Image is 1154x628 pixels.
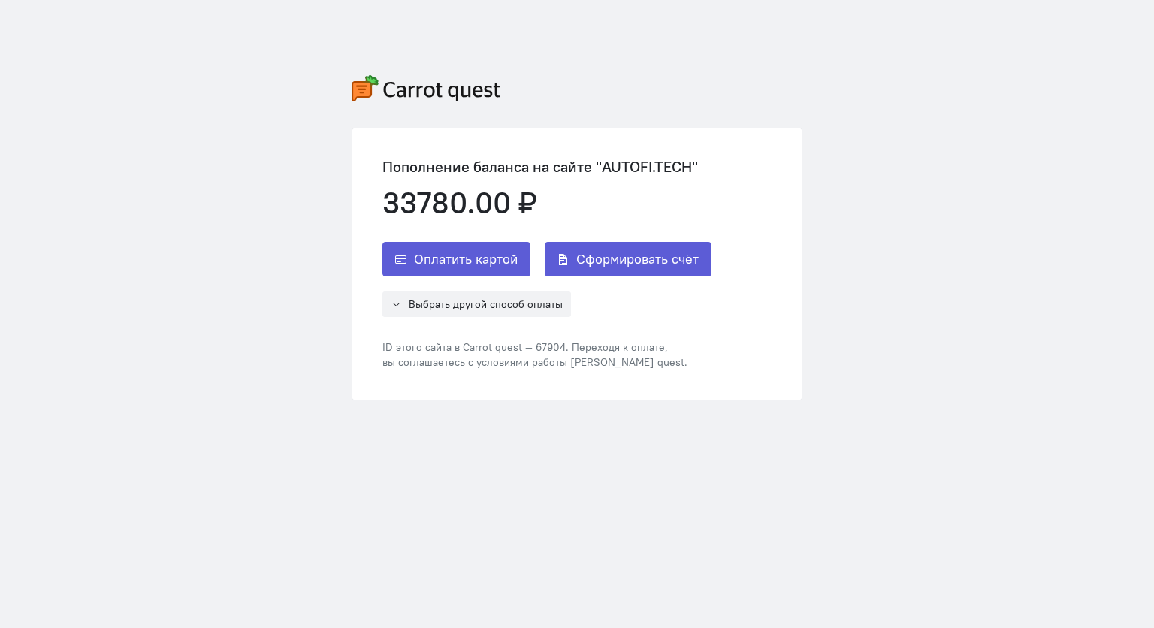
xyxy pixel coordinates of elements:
[576,250,699,268] span: Сформировать счёт
[409,297,563,311] span: Выбрать другой способ оплаты
[352,75,500,101] img: carrot-quest-logo.svg
[382,291,571,317] button: Выбрать другой способ оплаты
[545,242,711,276] button: Сформировать счёт
[382,340,711,370] div: ID этого сайта в Carrot quest — 67904. Переходя к оплате, вы соглашаетесь с условиями работы [PER...
[382,186,711,219] div: 33780.00 ₽
[382,159,711,175] div: Пополнение баланса на сайте "AUTOFI․TECH"
[382,242,530,276] button: Оплатить картой
[414,250,518,268] span: Оплатить картой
